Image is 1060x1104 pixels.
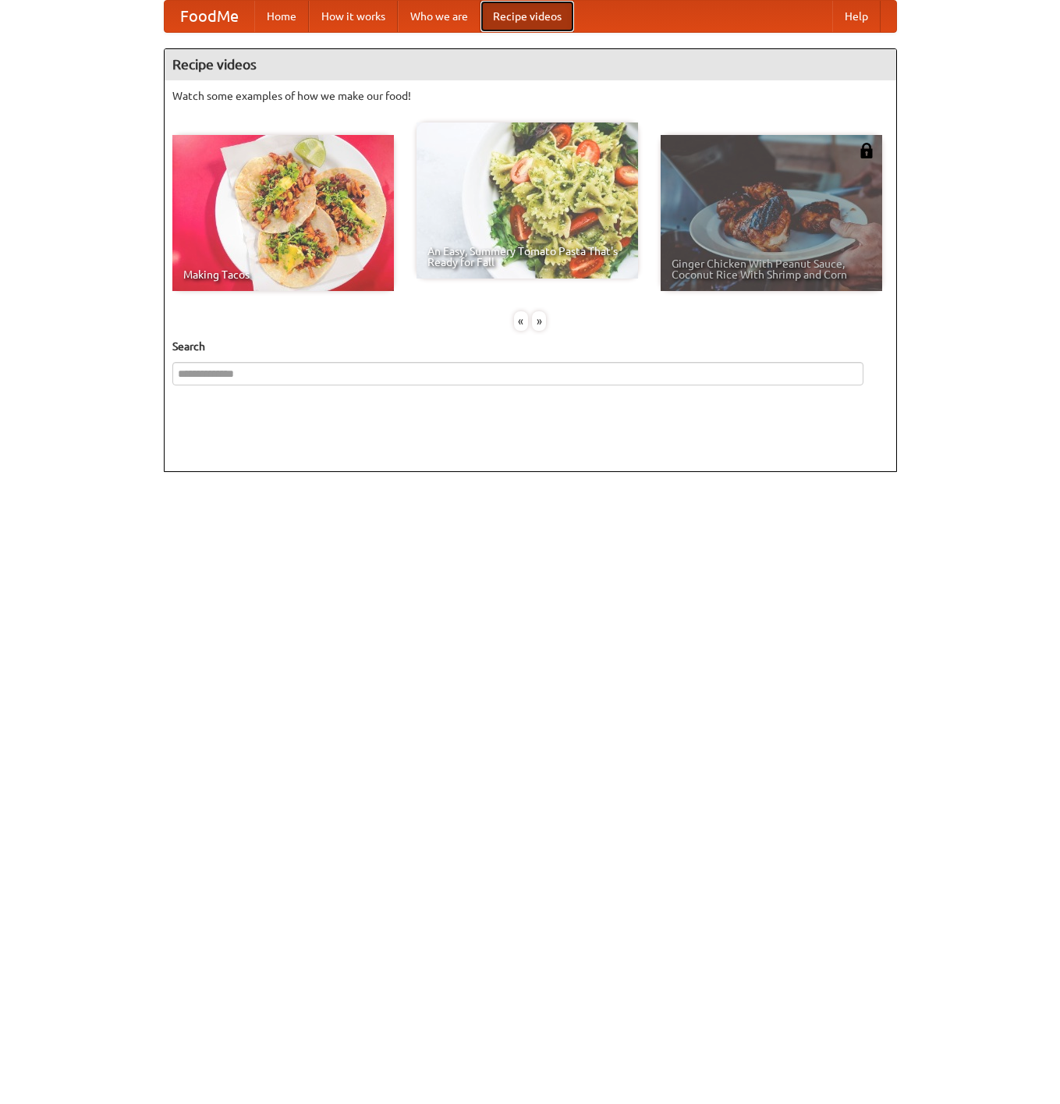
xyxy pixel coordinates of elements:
a: An Easy, Summery Tomato Pasta That's Ready for Fall [417,122,638,279]
p: Watch some examples of how we make our food! [172,88,888,104]
div: » [532,311,546,331]
a: Help [832,1,881,32]
a: Home [254,1,309,32]
a: Recipe videos [480,1,574,32]
img: 483408.png [859,143,874,158]
a: Who we are [398,1,480,32]
span: Making Tacos [183,269,383,280]
span: An Easy, Summery Tomato Pasta That's Ready for Fall [427,246,627,268]
a: Making Tacos [172,135,394,291]
a: FoodMe [165,1,254,32]
a: How it works [309,1,398,32]
div: « [514,311,528,331]
h5: Search [172,339,888,354]
h4: Recipe videos [165,49,896,80]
